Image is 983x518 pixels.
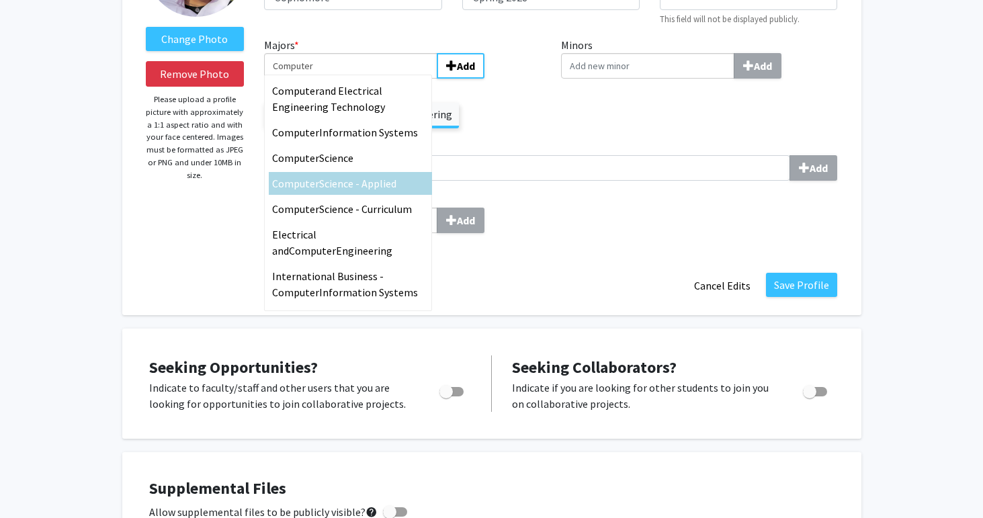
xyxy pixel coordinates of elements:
div: Toggle [798,380,835,400]
button: Cancel Edits [685,273,759,298]
input: Majors*Computerand Electrical Engineering TechnologyComputerInformation SystemsComputerScienceCom... [264,53,437,79]
label: Minors [561,37,838,79]
p: Indicate if you are looking for other students to join you on collaborative projects. [512,380,777,412]
span: Computer [272,84,319,97]
span: Information Systems [319,286,418,299]
p: Please upload a profile picture with approximately a 1:1 aspect ratio and with your face centered... [146,93,245,181]
i: Indicates a required field [264,247,837,259]
span: and Electrical Engineering Technology [272,84,385,114]
label: Badges [264,191,837,233]
span: Seeking Collaborators? [512,357,677,378]
button: Remove Photo [146,61,245,87]
span: Computer [272,177,319,190]
span: Seeking Opportunities? [149,357,318,378]
span: Science - Applied [319,177,396,190]
span: International Business - [272,269,384,283]
button: Majors*Computerand Electrical Engineering TechnologyComputerInformation SystemsComputerScienceCom... [437,53,484,79]
b: Add [810,161,828,175]
span: Computer [272,151,319,165]
span: Computer [272,126,319,139]
span: Computer [272,286,319,299]
div: Toggle [434,380,471,400]
button: Save Profile [766,273,837,297]
iframe: Chat [10,458,57,508]
input: SkillsAdd [264,155,790,181]
label: Skills [264,139,837,181]
span: Computer [272,202,319,216]
label: Majors [264,37,541,79]
button: Badges [437,208,484,233]
small: This field will not be displayed publicly. [660,13,800,24]
span: Science - Curriculum [319,202,412,216]
span: Computer [289,244,336,257]
input: MinorsAdd [561,53,734,79]
span: Information Systems [319,126,418,139]
b: Add [457,214,475,227]
p: Indicate to faculty/staff and other users that you are looking for opportunities to join collabor... [149,380,414,412]
label: ChangeProfile Picture [146,27,245,51]
b: Add [457,59,475,73]
button: Minors [734,53,781,79]
b: Add [754,59,772,73]
button: Skills [789,155,837,181]
h4: Supplemental Files [149,479,835,499]
span: Science [319,151,353,165]
span: Electrical and [272,228,316,257]
span: Engineering [336,244,392,257]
